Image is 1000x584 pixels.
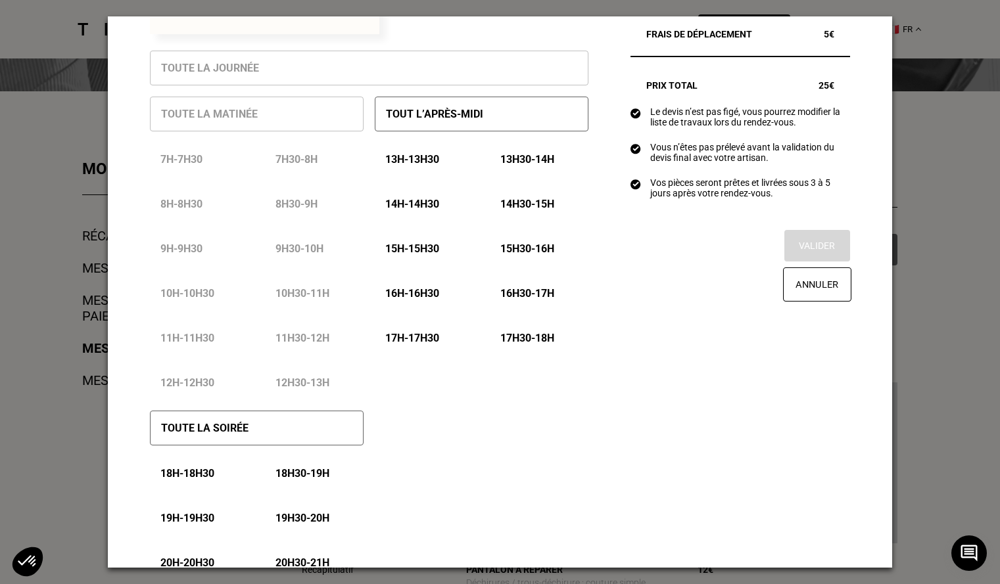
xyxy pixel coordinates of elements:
img: icon list info [631,107,641,119]
p: 19h - 19h30 [160,512,214,524]
p: 18h30 - 19h [275,467,329,480]
p: 19h30 - 20h [275,512,329,524]
img: icon list info [631,178,641,190]
p: 17h30 - 18h [500,332,554,344]
p: 16h30 - 17h [500,287,554,300]
div: Frais de déplacement [631,29,850,39]
p: 18h - 18h30 [160,467,214,480]
p: 17h - 17h30 [385,332,439,344]
p: Vos pièces seront prêtes et livrées sous 3 à 5 jours après votre rendez-vous. [650,177,850,198]
p: Le devis n’est pas figé, vous pourrez modifier la liste de travaux lors du rendez-vous. [650,106,850,127]
p: Toute la soirée [161,422,249,434]
p: 20h - 20h30 [160,556,214,569]
div: Prix Total [631,80,850,91]
p: Tout l’après-midi [386,108,483,120]
p: 15h - 15h30 [385,242,439,255]
p: 14h - 14h30 [385,198,439,210]
span: 5€ [824,29,834,39]
p: 14h30 - 15h [500,198,554,210]
img: icon list info [631,143,641,154]
p: 13h30 - 14h [500,153,554,166]
p: Vous n’êtes pas prélevé avant la validation du devis final avec votre artisan. [650,142,850,163]
p: 15h30 - 16h [500,242,554,255]
p: 20h30 - 21h [275,556,329,569]
button: Annuler [783,267,851,302]
p: 16h - 16h30 [385,287,439,300]
p: 13h - 13h30 [385,153,439,166]
span: 25€ [819,80,834,91]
